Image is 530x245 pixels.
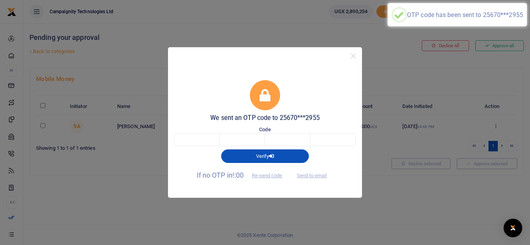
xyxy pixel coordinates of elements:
label: Code [259,126,270,134]
button: Verify [221,149,309,163]
h5: We sent an OTP code to 25670***2955 [174,114,356,122]
div: Open Intercom Messenger [504,219,522,237]
div: OTP code has been sent to 25670***2955 [407,11,523,19]
button: Close [348,50,359,62]
span: !:00 [232,171,244,179]
span: If no OTP in [197,171,289,179]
